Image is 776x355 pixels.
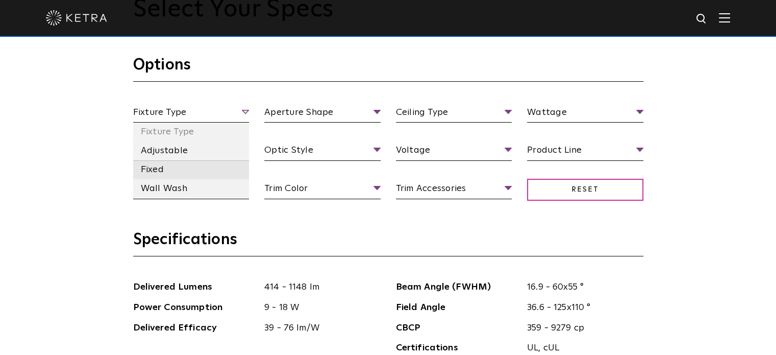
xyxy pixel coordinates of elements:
span: Aperture Shape [264,105,381,123]
span: Reset [527,179,643,201]
span: 9 - 18 W [257,300,381,315]
span: Delivered Lumens [133,280,257,295]
span: 16.9 - 60x55 ° [519,280,643,295]
span: Delivered Efficacy [133,321,257,336]
span: Product Line [527,143,643,161]
span: 414 - 1148 lm [257,280,381,295]
li: Fixture Type [133,123,249,141]
span: 39 - 76 lm/W [257,321,381,336]
img: ketra-logo-2019-white [46,10,107,26]
li: Adjustable [133,141,249,160]
img: Hamburger%20Nav.svg [719,13,730,22]
h3: Specifications [133,230,643,256]
span: CBCP [396,321,520,336]
span: Optic Style [264,143,381,161]
span: Field Angle [396,300,520,315]
li: Fixed [133,160,249,179]
span: 359 - 9279 cp [519,321,643,336]
span: Voltage [396,143,512,161]
span: Power Consumption [133,300,257,315]
h3: Options [133,55,643,82]
span: 36.6 - 125x110 ° [519,300,643,315]
span: Trim Color [264,181,381,199]
span: Wattage [527,105,643,123]
span: Ceiling Type [396,105,512,123]
img: search icon [695,13,708,26]
li: Wall Wash [133,179,249,198]
span: Fixture Type [133,105,249,123]
span: Beam Angle (FWHM) [396,280,520,295]
span: Trim Accessories [396,181,512,199]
